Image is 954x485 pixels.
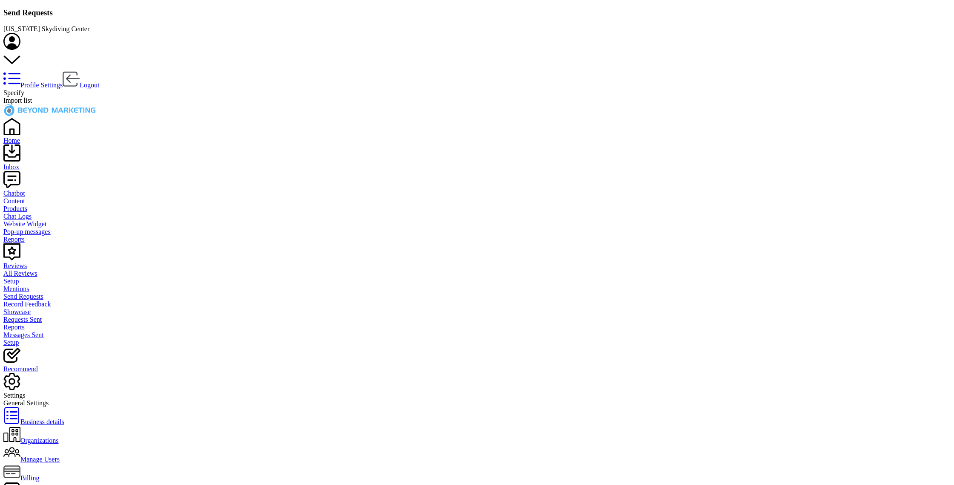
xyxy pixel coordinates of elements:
a: Manage Users [3,456,60,463]
a: Chatbot [3,182,951,197]
div: Chatbot [3,190,951,197]
span: Manage Users [20,456,60,463]
div: [US_STATE] Skydiving Center [3,25,951,33]
a: Reviews [3,254,951,270]
a: Website Widget [3,220,951,228]
a: Setup [3,277,951,285]
div: Recommend [3,365,951,373]
a: Chat Logs [3,213,951,220]
a: Content [3,197,951,205]
a: Reports [3,323,951,331]
span: Specify [3,89,24,96]
h3: Send Requests [3,8,951,17]
a: Mentions [3,285,951,293]
div: Settings [3,392,951,399]
a: Business details [3,418,64,425]
div: Reviews [3,262,951,270]
a: All Reviews [3,270,951,277]
a: Record Feedback [3,300,951,308]
a: Profile Settings [3,81,63,89]
span: Import list [3,97,32,104]
a: Logout [63,81,99,89]
a: Billing [3,474,39,482]
div: Inbox [3,163,951,171]
span: Business details [20,418,64,425]
a: Recommend [3,358,951,373]
a: Pop-up messages [3,228,951,236]
a: Requests Sent [3,316,951,323]
div: Home [3,137,951,144]
img: 3-1676954853.png [3,104,95,116]
a: Organizations [3,437,58,444]
span: Billing [20,474,39,482]
a: Messages Sent [3,331,951,339]
a: Send Requests [3,293,951,300]
a: Reports [3,236,951,243]
span: General Settings [3,399,49,407]
a: Setup [3,339,951,346]
span: Organizations [20,437,58,444]
a: Showcase [3,308,951,316]
a: Inbox [3,156,951,171]
a: Home [3,129,951,144]
a: Products [3,205,951,213]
